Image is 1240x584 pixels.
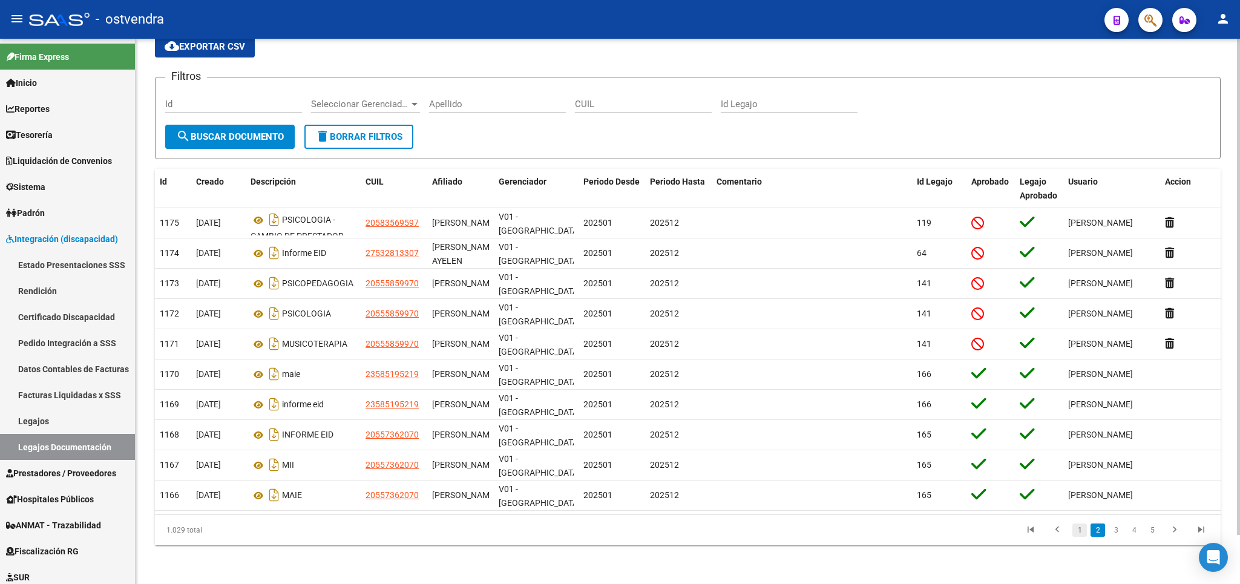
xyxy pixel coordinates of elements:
span: [PERSON_NAME] [1068,490,1133,500]
span: Buscar Documento [176,131,284,142]
span: V01 - [GEOGRAPHIC_DATA] [499,484,580,508]
span: BARRETO AXEL SAMUEL [432,399,497,409]
a: 3 [1109,523,1123,537]
i: Descargar documento [266,395,282,414]
span: Gerenciador [499,177,546,186]
a: go to last page [1190,523,1213,537]
span: 202512 [650,278,679,288]
span: 166 [917,369,931,379]
span: V01 - [GEOGRAPHIC_DATA] [499,333,580,356]
span: Liquidación de Convenios [6,154,112,168]
a: 4 [1127,523,1141,537]
span: 64 [917,248,927,258]
button: Exportar CSV [155,36,255,57]
span: 202501 [583,309,612,318]
span: 202501 [583,248,612,258]
a: go to first page [1019,523,1042,537]
span: Exportar CSV [165,41,245,52]
span: [PERSON_NAME] [1068,369,1133,379]
span: 166 [917,399,931,409]
span: Descripción [251,177,296,186]
span: 20583569597 [366,218,419,228]
span: - ostvendra [96,6,164,33]
datatable-header-cell: Comentario [712,169,912,209]
span: V01 - [GEOGRAPHIC_DATA] [499,454,580,477]
span: Creado [196,177,224,186]
h3: Filtros [165,68,207,85]
span: 20555859970 [366,309,419,318]
span: PSICOLOGIA [282,309,331,319]
span: 27532813307 [366,248,419,258]
span: Comentario [717,177,762,186]
span: 202512 [650,248,679,258]
span: 202512 [650,430,679,439]
span: 1173 [160,278,179,288]
span: SANDER, AXEL LIONEL [432,339,497,349]
span: Firma Express [6,50,69,64]
datatable-header-cell: Creado [191,169,246,209]
span: SUR [6,571,30,584]
i: Descargar documento [266,210,282,229]
span: PSICOPEDAGOGIA [282,279,353,289]
li: page 1 [1071,520,1089,540]
a: 2 [1091,523,1105,537]
datatable-header-cell: CUIL [361,169,427,209]
span: [DATE] [196,278,221,288]
datatable-header-cell: Descripción [246,169,361,209]
span: 20557362070 [366,490,419,500]
span: [PERSON_NAME] [1068,430,1133,439]
mat-icon: delete [315,129,330,143]
span: Borrar Filtros [315,131,402,142]
span: [PERSON_NAME] [1068,339,1133,349]
span: 202501 [583,430,612,439]
button: Borrar Filtros [304,125,413,149]
span: 119 [917,218,931,228]
span: PEÑALVA FALCONI MORENA AYELEN [432,242,497,266]
span: [DATE] [196,399,221,409]
span: 23585195219 [366,369,419,379]
span: Id [160,177,167,186]
span: Reportes [6,102,50,116]
span: Aprobado [971,177,1009,186]
span: Usuario [1068,177,1098,186]
span: MII [282,461,294,470]
span: Padrón [6,206,45,220]
a: 1 [1072,523,1087,537]
li: page 5 [1143,520,1161,540]
span: 23585195219 [366,399,419,409]
span: 202501 [583,460,612,470]
span: 1169 [160,399,179,409]
span: Id Legajo [917,177,953,186]
span: 1166 [160,490,179,500]
span: 202501 [583,218,612,228]
a: go to previous page [1046,523,1069,537]
span: Fiscalización RG [6,545,79,558]
span: V01 - [GEOGRAPHIC_DATA] [499,363,580,387]
i: Descargar documento [266,455,282,474]
span: 202512 [650,399,679,409]
li: page 4 [1125,520,1143,540]
span: 141 [917,309,931,318]
datatable-header-cell: Periodo Hasta [645,169,712,209]
span: [DATE] [196,218,221,228]
span: 165 [917,490,931,500]
span: IMBERT BASTIAN MATEO VICENTE [432,490,497,500]
span: 1174 [160,248,179,258]
i: Descargar documento [266,243,282,263]
span: V01 - [GEOGRAPHIC_DATA] [499,212,580,235]
span: V01 - [GEOGRAPHIC_DATA] [499,272,580,296]
span: 202501 [583,369,612,379]
span: Prestadores / Proveedores [6,467,116,480]
span: 165 [917,430,931,439]
span: Periodo Hasta [650,177,705,186]
mat-icon: person [1216,11,1230,26]
span: informe eid [282,400,324,410]
span: Accion [1165,177,1191,186]
span: 202512 [650,369,679,379]
span: 165 [917,460,931,470]
i: Descargar documento [266,364,282,384]
datatable-header-cell: Id Legajo [912,169,966,209]
span: Periodo Desde [583,177,640,186]
span: [DATE] [196,248,221,258]
span: 1171 [160,339,179,349]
